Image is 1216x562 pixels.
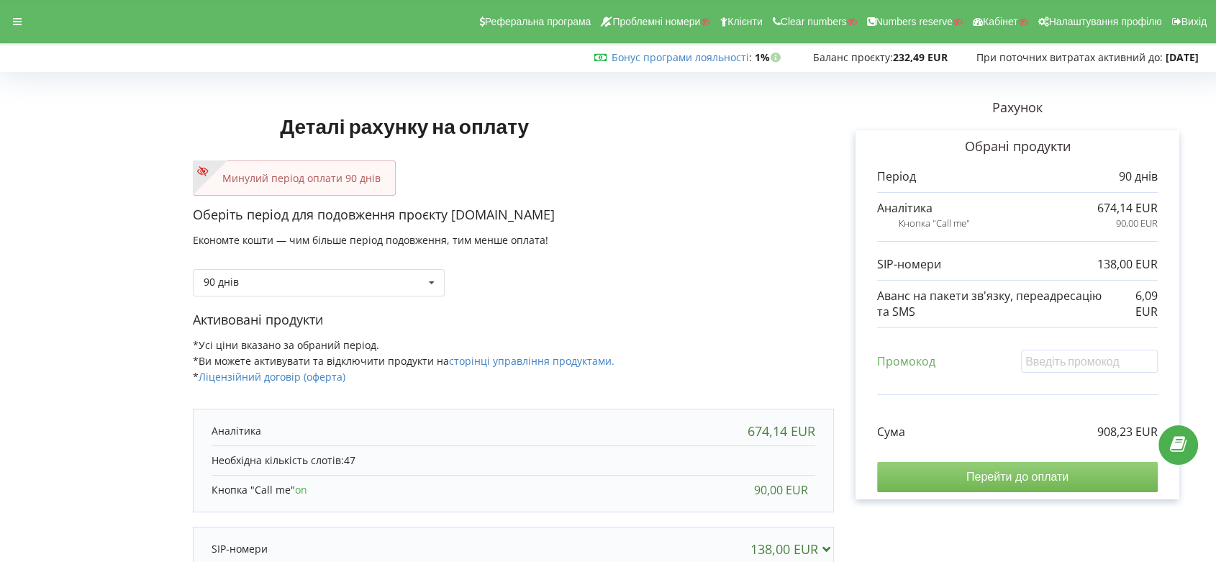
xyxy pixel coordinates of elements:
p: Рахунок [834,99,1201,117]
p: Кнопка "Call me" [212,483,307,497]
input: Перейти до оплати [877,462,1158,492]
p: Активовані продукти [193,311,834,330]
p: Необхідна кількість слотів: [212,453,815,468]
p: Сума [877,424,905,440]
a: Ліцензійний договір (оферта) [199,370,345,384]
div: 90 днів [204,277,239,287]
strong: [DATE] [1166,50,1199,64]
p: 674,14 EUR [1097,200,1158,217]
span: on [295,483,307,497]
p: Оберіть період для подовження проєкту [DOMAIN_NAME] [193,206,834,225]
p: Минулий період оплати 90 днів [208,171,381,186]
p: 908,23 EUR [1097,424,1158,440]
p: Період [877,168,916,185]
p: Аналітика [212,424,261,438]
span: *Ви можете активувати та відключити продукти на [193,354,614,368]
p: Кнопка "Call me" [899,217,970,230]
strong: 232,49 EUR [893,50,948,64]
p: SIP-номери [212,542,268,556]
span: Numbers reserve [876,16,953,27]
p: Промокод [877,353,935,370]
span: Кабінет [983,16,1018,27]
a: Бонус програми лояльності [612,50,749,64]
span: *Усі ціни вказано за обраний період. [193,338,379,352]
span: Налаштування профілю [1048,16,1161,27]
div: 90,00 EUR [754,483,808,497]
strong: 1% [755,50,784,64]
p: 90,00 EUR [1116,217,1158,230]
span: Clear numbers [781,16,847,27]
p: 90 днів [1119,168,1158,185]
h1: Деталі рахунку на оплату [193,91,616,160]
span: При поточних витратах активний до: [976,50,1163,64]
p: Обрані продукти [877,137,1158,156]
a: сторінці управління продуктами. [449,354,614,368]
span: : [612,50,752,64]
div: 674,14 EUR [748,424,815,438]
span: Проблемні номери [612,16,700,27]
span: Реферальна програма [485,16,591,27]
span: Баланс проєкту: [813,50,893,64]
span: Вихід [1181,16,1207,27]
span: Економте кошти — чим більше період подовження, тим менше оплата! [193,233,548,247]
div: 138,00 EUR [750,542,836,556]
p: 138,00 EUR [1097,256,1158,273]
span: Клієнти [727,16,763,27]
p: 6,09 EUR [1115,288,1158,321]
input: Введіть промокод [1021,350,1158,372]
p: Аванс на пакети зв'язку, переадресацію та SMS [877,288,1115,321]
p: SIP-номери [877,256,941,273]
p: Аналітика [877,200,933,217]
span: 47 [344,453,355,467]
